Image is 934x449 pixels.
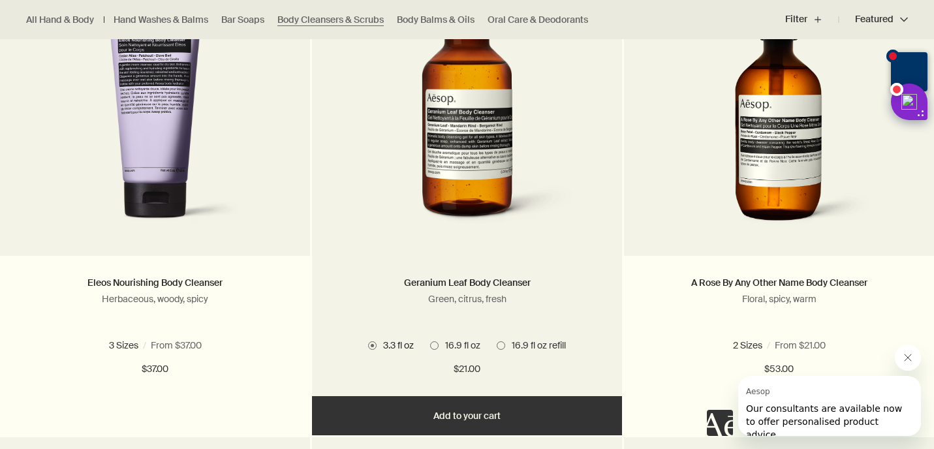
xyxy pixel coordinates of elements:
iframe: Close message from Aesop [895,345,921,371]
a: Geranium Leaf Body Cleanser [404,277,531,288]
span: 16.9 fl oz refill [786,339,847,351]
a: Body Balms & Oils [397,14,475,26]
a: A Rose By Any Other Name Body Cleanser [691,277,867,288]
button: Featured [839,4,908,35]
span: $21.00 [454,362,480,377]
span: 16.9 fl oz [720,339,762,351]
button: Add to your cart - $21.00 [312,396,622,435]
span: 16.9 fl oz refill [505,339,566,351]
p: Green, citrus, fresh [332,293,602,305]
span: Our consultants are available now to offer personalised product advice. [8,27,164,64]
span: $37.00 [142,362,168,377]
p: Herbaceous, woody, spicy [20,293,290,305]
span: 16.9 fl oz [124,339,166,351]
span: 3.3 fl oz [377,339,414,351]
a: Bar Soaps [221,14,264,26]
span: 16.9 fl oz [439,339,480,351]
a: Hand Washes & Balms [114,14,208,26]
iframe: no content [707,410,733,436]
span: 6.5 oz [67,339,99,351]
iframe: Message from Aesop [738,376,921,436]
a: Eleos Nourishing Body Cleanser [87,277,223,288]
a: All Hand & Body [26,14,94,26]
span: 16.9 fl oz refill [191,339,251,351]
div: Aesop says "Our consultants are available now to offer personalised product advice.". Open messag... [707,345,921,436]
a: Body Cleansers & Scrubs [277,14,384,26]
a: Oral Care & Deodorants [488,14,588,26]
p: Floral, spicy, warm [644,293,914,305]
button: Filter [785,4,839,35]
